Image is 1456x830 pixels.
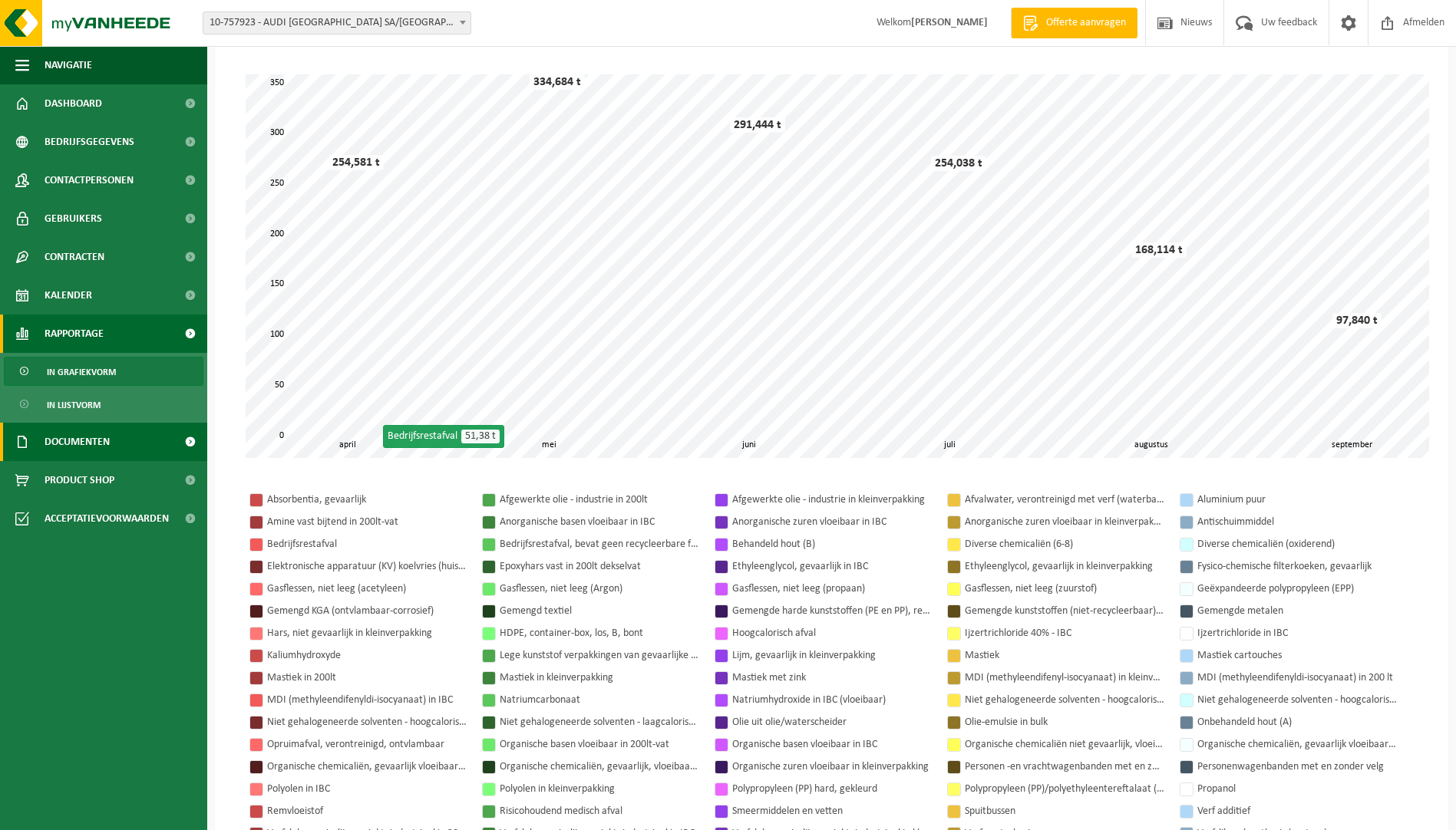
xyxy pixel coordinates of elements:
[530,74,585,90] div: 334,684 t
[1197,557,1397,576] div: Fysico-chemische filterkoeken, gevaarlijk
[203,12,471,35] span: 10-757923 - AUDI BRUSSELS SA/NV - VORST
[500,512,699,532] div: Anorganische basen vloeibaar in IBC
[4,390,203,419] a: In lijstvorm
[732,735,932,754] div: Organische basen vloeibaar in IBC
[267,779,467,799] div: Polyolen in IBC
[500,490,699,509] div: Afgewerkte olie - industrie in 200lt
[500,601,699,621] div: Gemengd textiel
[267,557,467,576] div: Elektronische apparatuur (KV) koelvries (huishoudelijk)
[267,646,467,665] div: Kaliumhydroxyde
[965,646,1164,665] div: Mastiek
[965,490,1164,509] div: Afvalwater, verontreinigd met verf (waterbasis)
[500,668,699,687] div: Mastiek in kleinverpakking
[1197,624,1397,643] div: Ijzertrichloride in IBC
[1197,779,1397,799] div: Propanol
[732,490,932,509] div: Afgewerkte olie - industrie in kleinverpakking
[1042,15,1130,31] span: Offerte aanvragen
[267,757,467,776] div: Organische chemicaliën, gevaarlijk vloeibaar in kleinverpakking
[500,579,699,598] div: Gasflessen, niet leeg (Argon)
[500,713,699,732] div: Niet gehalogeneerde solventen - laagcalorisch in 200lt-vat
[965,668,1164,687] div: MDI (methyleendifenyl-isocyanaat) in kleinverpakking
[383,425,504,448] div: Bedrijfsrestafval
[732,690,932,710] div: Natriumhydroxide in IBC (vloeibaar)
[47,390,101,420] span: In lijstvorm
[1197,579,1397,598] div: Geëxpandeerde polypropyleen (EPP)
[732,601,932,621] div: Gemengde harde kunststoffen (PE en PP), recycleerbaar (industrieel)
[965,579,1164,598] div: Gasflessen, niet leeg (zuurstof)
[965,512,1164,532] div: Anorganische zuren vloeibaar in kleinverpakking
[500,535,699,554] div: Bedrijfsrestafval, bevat geen recycleerbare fracties, verbrandbaar na verkleining
[732,579,932,598] div: Gasflessen, niet leeg (propaan)
[965,535,1164,554] div: Diverse chemicaliën (6-8)
[45,161,134,199] span: Contactpersonen
[203,12,470,34] span: 10-757923 - AUDI BRUSSELS SA/NV - VORST
[4,357,203,386] a: In grafiekvorm
[267,668,467,687] div: Mastiek in 200lt
[1131,242,1187,258] div: 168,114 t
[732,757,932,776] div: Organische zuren vloeibaar in kleinverpakking
[45,499,169,538] span: Acceptatievoorwaarden
[267,512,467,532] div: Amine vast bijtend in 200lt-vat
[911,17,988,28] strong: [PERSON_NAME]
[267,490,467,509] div: Absorbentia, gevaarlijk
[732,624,932,643] div: Hoogcalorisch afval
[1197,490,1397,509] div: Aluminium puur
[500,802,699,821] div: Risicohoudend medisch afval
[732,802,932,821] div: Smeermiddelen en vetten
[267,624,467,643] div: Hars, niet gevaarlijk in kleinverpakking
[732,557,932,576] div: Ethyleenglycol, gevaarlijk in IBC
[461,430,500,443] span: 51,38 t
[732,535,932,554] div: Behandeld hout (B)
[500,735,699,754] div: Organische basen vloeibaar in 200lt-vat
[45,84,102,123] span: Dashboard
[45,199,102,238] span: Gebruikers
[500,557,699,576] div: Epoxyhars vast in 200lt dekselvat
[1197,735,1397,754] div: Organische chemicaliën, gevaarlijk vloeibaar in 200l
[965,757,1164,776] div: Personen -en vrachtwagenbanden met en zonder velg
[965,779,1164,799] div: Polypropyleen (PP)/polyethyleentereftalaat (PET) spanbanden
[965,624,1164,643] div: Ijzertrichloride 40% - IBC
[45,123,134,161] span: Bedrijfsgegevens
[329,155,384,170] div: 254,581 t
[500,646,699,665] div: Lege kunststof verpakkingen van gevaarlijke stoffen
[1197,601,1397,621] div: Gemengde metalen
[1197,646,1397,665] div: Mastiek cartouches
[732,512,932,532] div: Anorganische zuren vloeibaar in IBC
[965,557,1164,576] div: Ethyleenglycol, gevaarlijk in kleinverpakking
[267,535,467,554] div: Bedrijfsrestafval
[500,779,699,799] div: Polyolen in kleinverpakking
[45,315,104,353] span: Rapportage
[732,646,932,665] div: Lijm, gevaarlijk in kleinverpakking
[45,423,110,461] span: Documenten
[730,117,785,133] div: 291,444 t
[1197,668,1397,687] div: MDI (methyleendifenyldi-isocyanaat) in 200 lt
[267,601,467,621] div: Gemengd KGA (ontvlambaar-corrosief)
[1197,690,1397,710] div: Niet gehalogeneerde solventen - hoogcalorisch in IBC
[47,357,116,387] span: In grafiekvorm
[500,757,699,776] div: Organische chemicaliën, gevaarlijk, vloeibaar in IBC
[267,802,467,821] div: Remvloeistof
[732,713,932,732] div: Olie uit olie/waterscheider
[267,690,467,710] div: MDI (methyleendifenyldi-isocyanaat) in IBC
[45,46,92,84] span: Navigatie
[965,713,1164,732] div: Olie-emulsie in bulk
[1197,757,1397,776] div: Personenwagenbanden met en zonder velg
[500,690,699,710] div: Natriumcarbonaat
[45,461,114,499] span: Product Shop
[965,690,1164,710] div: Niet gehalogeneerde solventen - hoogcalorisch in 200lt-vat
[45,276,92,315] span: Kalender
[732,668,932,687] div: Mastiek met zink
[732,779,932,799] div: Polypropyleen (PP) hard, gekleurd
[965,802,1164,821] div: Spuitbussen
[1011,8,1137,38] a: Offerte aanvragen
[1197,535,1397,554] div: Diverse chemicaliën (oxiderend)
[45,238,104,276] span: Contracten
[965,735,1164,754] div: Organische chemicaliën niet gevaarlijk, vloeibaar in IBC
[1197,512,1397,532] div: Antischuimmiddel
[931,156,986,171] div: 254,038 t
[1197,802,1397,821] div: Verf additief
[267,713,467,732] div: Niet gehalogeneerde solventen - hoogcalorisch in kleinverpakking
[965,601,1164,621] div: Gemengde kunststoffen (niet-recycleerbaar), exclusief PVC
[500,624,699,643] div: HDPE, container-box, los, B, bont
[267,735,467,754] div: Opruimafval, verontreinigd, ontvlambaar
